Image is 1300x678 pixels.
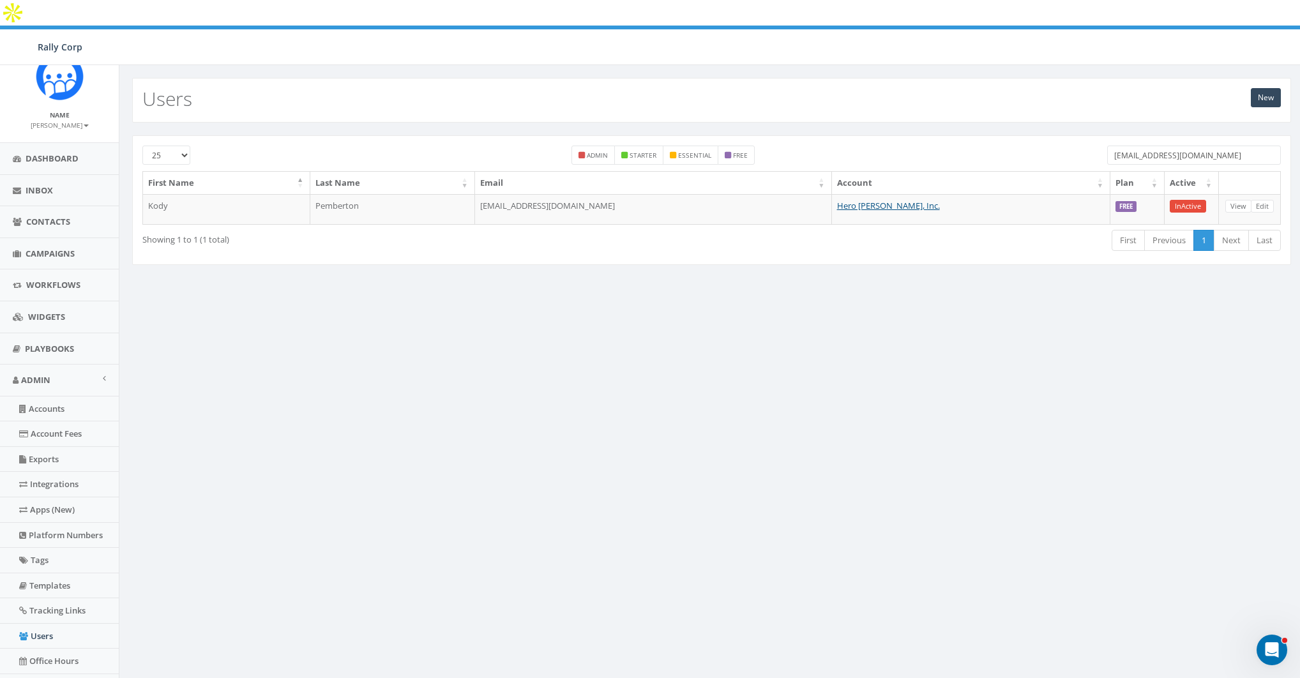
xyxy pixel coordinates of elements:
th: Active: activate to sort column ascending [1165,172,1219,194]
span: Playbooks [25,343,74,354]
span: Rally Corp [38,41,82,53]
small: Name [50,110,70,119]
span: Workflows [26,279,80,290]
input: Type to search [1107,146,1281,165]
img: Icon_1.png [36,52,84,100]
span: Inbox [26,185,53,196]
a: Hero [PERSON_NAME], Inc. [837,200,940,211]
small: essential [678,151,711,160]
th: Email: activate to sort column ascending [475,172,832,194]
small: [PERSON_NAME] [31,121,89,130]
div: Showing 1 to 1 (1 total) [142,229,605,246]
th: Plan: activate to sort column ascending [1110,172,1165,194]
a: View [1225,200,1251,213]
span: Admin [21,374,50,386]
td: Kody [143,194,310,225]
a: Previous [1144,230,1194,251]
small: starter [630,151,656,160]
th: Account: activate to sort column ascending [832,172,1110,194]
td: Pemberton [310,194,474,225]
a: Next [1214,230,1249,251]
small: admin [587,151,608,160]
small: free [733,151,748,160]
h2: Users [142,88,192,109]
a: 1 [1193,230,1214,251]
th: First Name: activate to sort column descending [143,172,310,194]
a: Edit [1251,200,1274,213]
th: Last Name: activate to sort column ascending [310,172,474,194]
a: New [1251,88,1281,107]
span: Widgets [28,311,65,322]
label: FREE [1115,201,1137,213]
span: Campaigns [26,248,75,259]
td: [EMAIL_ADDRESS][DOMAIN_NAME] [475,194,832,225]
span: Dashboard [26,153,79,164]
a: [PERSON_NAME] [31,119,89,130]
a: InActive [1170,200,1206,213]
span: Contacts [26,216,70,227]
a: First [1112,230,1145,251]
a: Last [1248,230,1281,251]
iframe: Intercom live chat [1257,635,1287,665]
